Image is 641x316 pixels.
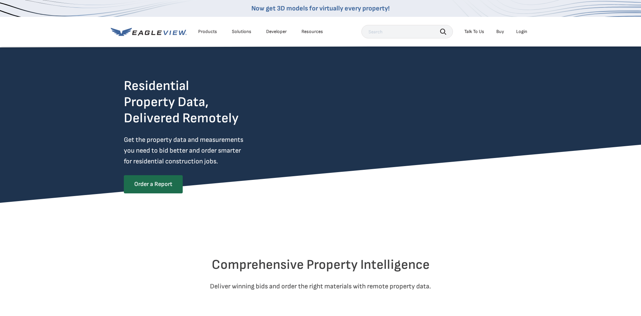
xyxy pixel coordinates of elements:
a: Buy [496,29,504,35]
h2: Residential Property Data, Delivered Remotely [124,78,239,126]
h2: Comprehensive Property Intelligence [124,257,518,273]
div: Login [516,29,527,35]
div: Talk To Us [464,29,484,35]
div: Solutions [232,29,251,35]
div: Products [198,29,217,35]
a: Now get 3D models for virtually every property! [251,4,390,12]
input: Search [361,25,453,38]
p: Get the property data and measurements you need to bid better and order smarter for residential c... [124,134,271,167]
div: Resources [301,29,323,35]
a: Developer [266,29,287,35]
p: Deliver winning bids and order the right materials with remote property data. [124,281,518,292]
a: Order a Report [124,175,183,193]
